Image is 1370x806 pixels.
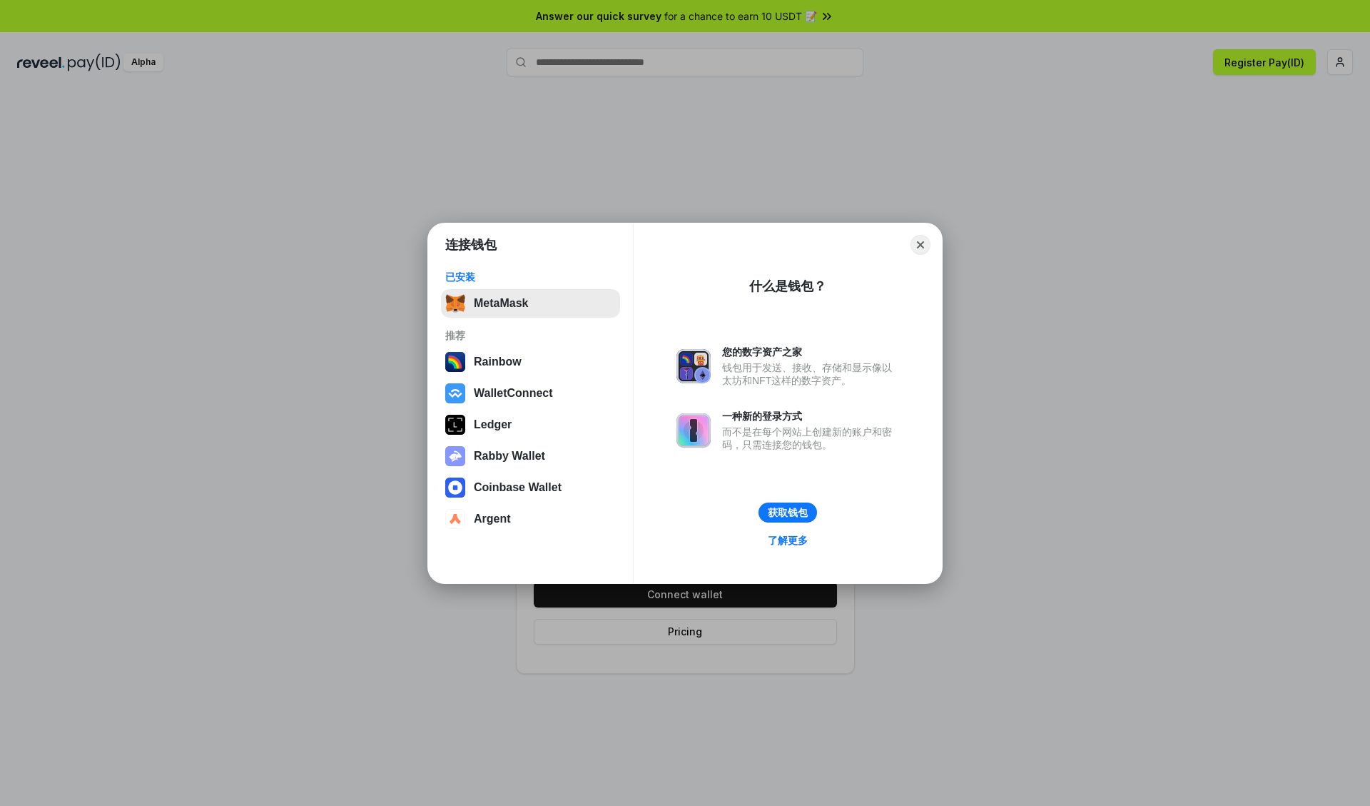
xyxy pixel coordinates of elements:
[441,410,620,439] button: Ledger
[445,271,616,283] div: 已安装
[474,450,545,463] div: Rabby Wallet
[722,346,899,358] div: 您的数字资产之家
[474,481,562,494] div: Coinbase Wallet
[441,289,620,318] button: MetaMask
[768,506,808,519] div: 获取钱包
[474,418,512,431] div: Ledger
[445,383,465,403] img: svg+xml,%3Csvg%20width%3D%2228%22%20height%3D%2228%22%20viewBox%3D%220%200%2028%2028%22%20fill%3D...
[441,348,620,376] button: Rainbow
[474,297,528,310] div: MetaMask
[722,425,899,451] div: 而不是在每个网站上创建新的账户和密码，只需连接您的钱包。
[445,478,465,498] img: svg+xml,%3Csvg%20width%3D%2228%22%20height%3D%2228%22%20viewBox%3D%220%200%2028%2028%22%20fill%3D...
[441,505,620,533] button: Argent
[441,442,620,470] button: Rabby Wallet
[445,509,465,529] img: svg+xml,%3Csvg%20width%3D%2228%22%20height%3D%2228%22%20viewBox%3D%220%200%2028%2028%22%20fill%3D...
[441,473,620,502] button: Coinbase Wallet
[445,236,497,253] h1: 连接钱包
[445,352,465,372] img: svg+xml,%3Csvg%20width%3D%22120%22%20height%3D%22120%22%20viewBox%3D%220%200%20120%20120%22%20fil...
[768,534,808,547] div: 了解更多
[676,413,711,448] img: svg+xml,%3Csvg%20xmlns%3D%22http%3A%2F%2Fwww.w3.org%2F2000%2Fsvg%22%20fill%3D%22none%22%20viewBox...
[759,531,816,550] a: 了解更多
[441,379,620,408] button: WalletConnect
[445,415,465,435] img: svg+xml,%3Csvg%20xmlns%3D%22http%3A%2F%2Fwww.w3.org%2F2000%2Fsvg%22%20width%3D%2228%22%20height%3...
[445,329,616,342] div: 推荐
[474,513,511,525] div: Argent
[910,235,930,255] button: Close
[722,361,899,387] div: 钱包用于发送、接收、存储和显示像以太坊和NFT这样的数字资产。
[474,356,522,368] div: Rainbow
[758,503,817,523] button: 获取钱包
[474,387,553,400] div: WalletConnect
[676,349,711,383] img: svg+xml,%3Csvg%20xmlns%3D%22http%3A%2F%2Fwww.w3.org%2F2000%2Fsvg%22%20fill%3D%22none%22%20viewBox...
[445,446,465,466] img: svg+xml,%3Csvg%20xmlns%3D%22http%3A%2F%2Fwww.w3.org%2F2000%2Fsvg%22%20fill%3D%22none%22%20viewBox...
[749,278,826,295] div: 什么是钱包？
[445,293,465,313] img: svg+xml,%3Csvg%20fill%3D%22none%22%20height%3D%2233%22%20viewBox%3D%220%200%2035%2033%22%20width%...
[722,410,899,423] div: 一种新的登录方式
